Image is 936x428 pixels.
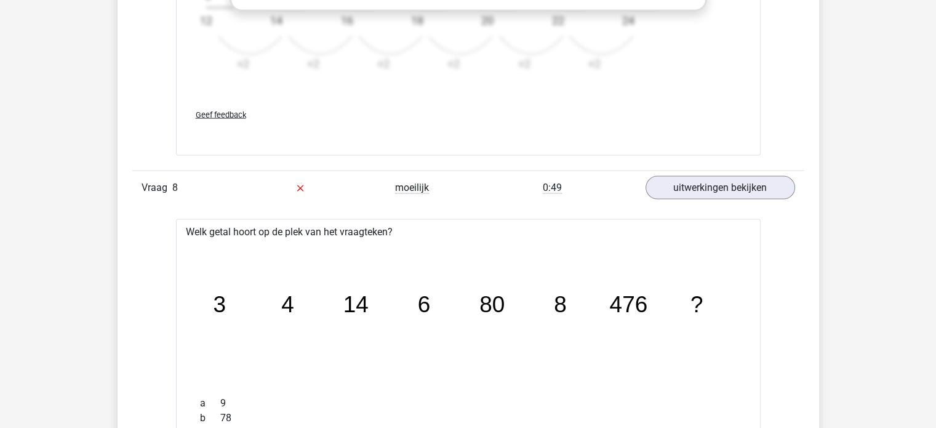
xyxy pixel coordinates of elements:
div: 78 [191,411,746,426]
text: 14 [270,14,282,27]
a: uitwerkingen bekijken [646,176,795,200]
text: +2 [307,57,319,70]
text: +2 [377,57,390,70]
text: 20 [481,14,494,27]
text: +2 [237,57,249,70]
text: 16 [340,14,353,27]
span: 8 [172,182,178,193]
tspan: 8 [554,293,567,318]
tspan: 14 [343,293,368,318]
text: 22 [551,14,564,27]
span: b [200,411,220,426]
span: Vraag [142,180,172,195]
span: moeilijk [395,182,429,194]
tspan: 3 [213,293,226,318]
text: +2 [518,57,530,70]
text: 18 [410,14,423,27]
text: +2 [588,57,601,70]
div: 9 [191,396,746,411]
span: 0:49 [543,182,562,194]
tspan: 6 [417,293,430,318]
span: a [200,396,220,411]
tspan: 80 [479,293,505,318]
text: 12 [200,14,212,27]
tspan: 476 [609,293,647,318]
tspan: 4 [281,293,294,318]
text: 24 [622,14,634,27]
span: Geef feedback [196,110,246,119]
tspan: ? [690,293,703,318]
text: +2 [447,57,460,70]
